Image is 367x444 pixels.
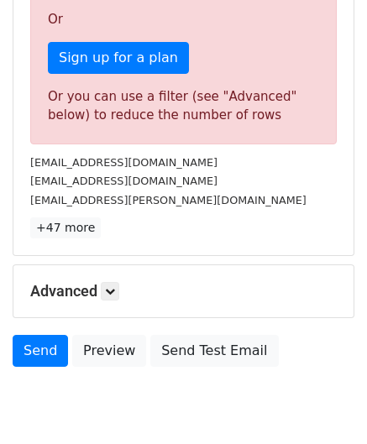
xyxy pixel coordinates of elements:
a: Send [13,335,68,367]
h5: Advanced [30,282,337,300]
a: +47 more [30,217,101,238]
div: Or you can use a filter (see "Advanced" below) to reduce the number of rows [48,87,319,125]
small: [EMAIL_ADDRESS][PERSON_NAME][DOMAIN_NAME] [30,194,307,206]
a: Preview [72,335,146,367]
p: Or [48,11,319,29]
small: [EMAIL_ADDRESS][DOMAIN_NAME] [30,175,218,187]
a: Send Test Email [150,335,278,367]
a: Sign up for a plan [48,42,189,74]
small: [EMAIL_ADDRESS][DOMAIN_NAME] [30,156,218,169]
